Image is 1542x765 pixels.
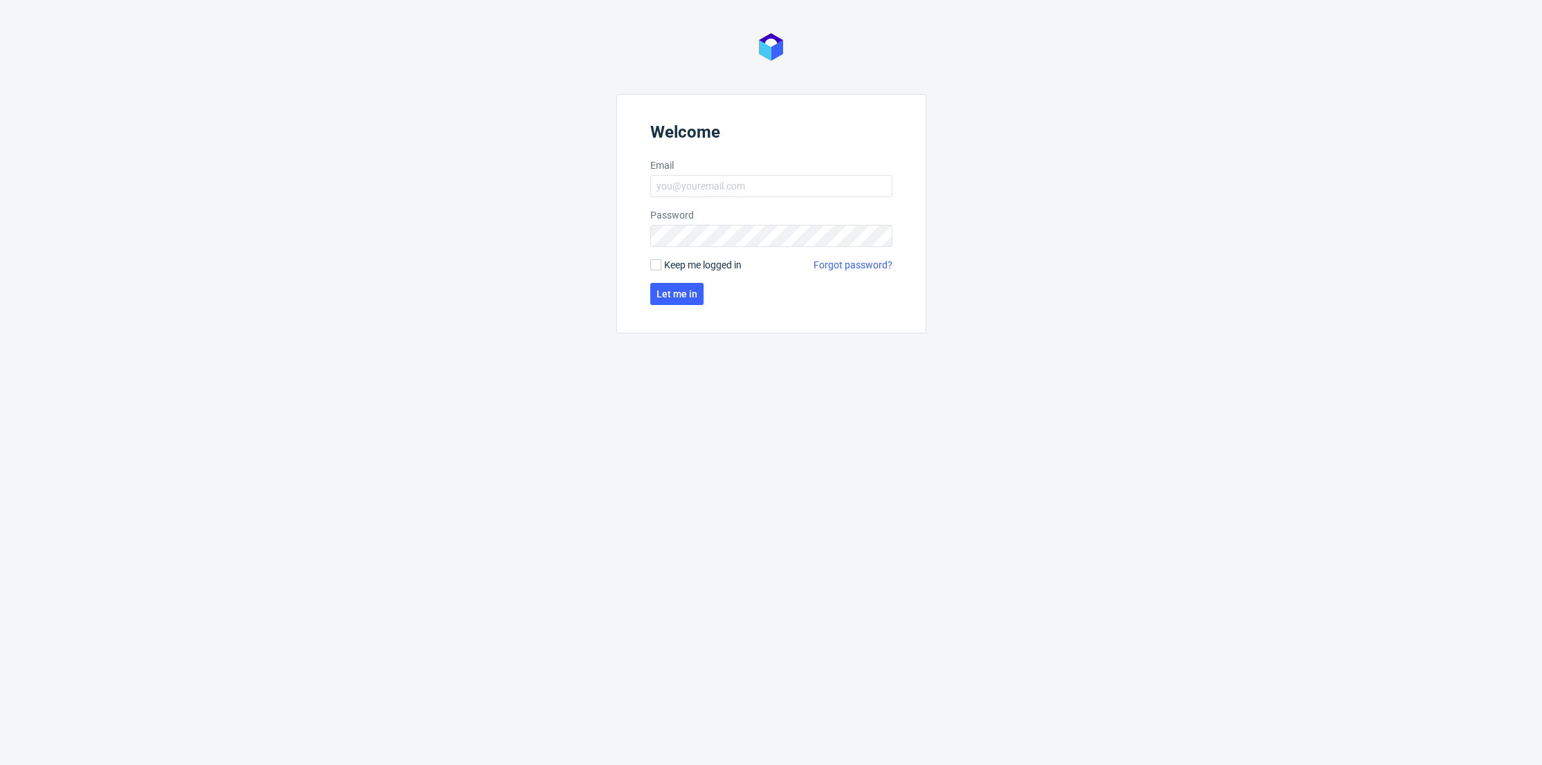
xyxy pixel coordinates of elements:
label: Password [650,208,892,222]
a: Forgot password? [814,258,892,272]
span: Keep me logged in [664,258,742,272]
span: Let me in [657,289,697,299]
button: Let me in [650,283,704,305]
input: you@youremail.com [650,175,892,197]
header: Welcome [650,122,892,147]
label: Email [650,158,892,172]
